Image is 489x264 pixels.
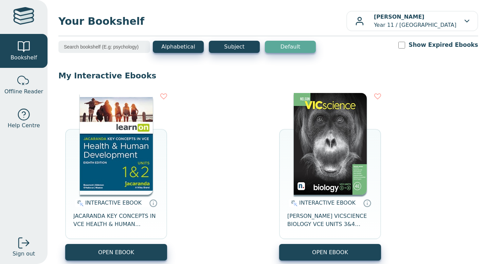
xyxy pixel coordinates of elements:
img: 0e99e12d-4b9b-eb11-a9a2-0272d098c78b.jpg [294,93,367,195]
span: Bookshelf [11,54,37,62]
button: Alphabetical [153,41,204,53]
span: Sign out [13,250,35,258]
span: Help Centre [7,121,40,130]
a: Interactive eBooks are accessed online via the publisher’s portal. They contain interactive resou... [149,199,157,207]
button: OPEN EBOOK [65,244,167,261]
span: JACARANDA KEY CONCEPTS IN VCE HEALTH & HUMAN DEVELOPMENT UNITS 1&2 LEARNON EBOOK 8E [73,212,159,228]
span: INTERACTIVE EBOOK [299,200,356,206]
b: [PERSON_NAME] [374,14,424,20]
label: Show Expired Ebooks [409,41,478,49]
span: INTERACTIVE EBOOK [85,200,142,206]
input: Search bookshelf (E.g: psychology) [58,41,150,53]
img: db0c0c84-88f5-4982-b677-c50e1668d4a0.jpg [80,93,153,195]
button: [PERSON_NAME]Year 11 / [GEOGRAPHIC_DATA] [346,11,478,31]
button: Default [265,41,316,53]
button: Subject [209,41,260,53]
p: My Interactive Ebooks [58,71,478,81]
span: Your Bookshelf [58,14,346,29]
a: Interactive eBooks are accessed online via the publisher’s portal. They contain interactive resou... [363,199,371,207]
span: Offline Reader [4,88,43,96]
img: interactive.svg [75,199,84,207]
p: Year 11 / [GEOGRAPHIC_DATA] [374,13,456,29]
img: interactive.svg [289,199,297,207]
span: [PERSON_NAME] VICSCIENCE BIOLOGY VCE UNITS 3&4 STUDENT EBOOK 4E [287,212,373,228]
button: OPEN EBOOK [279,244,381,261]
